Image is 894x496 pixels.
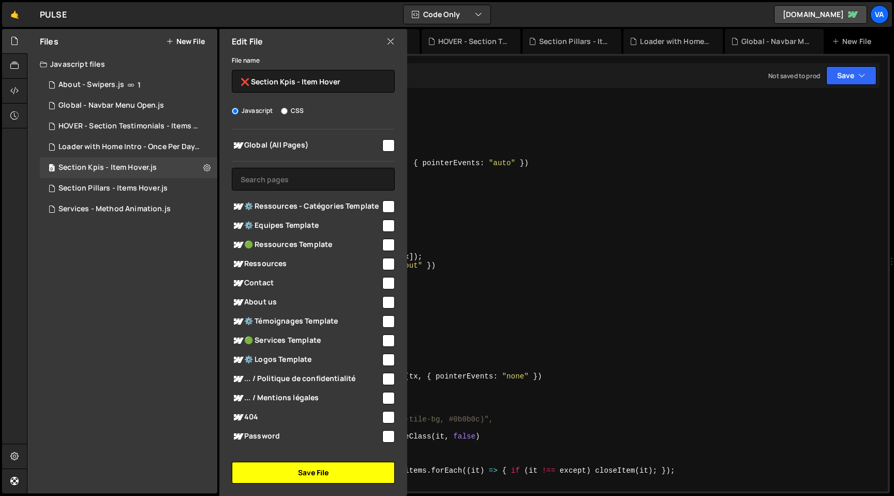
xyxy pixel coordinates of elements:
span: Contact [232,277,381,289]
span: 1 [138,81,141,89]
input: Javascript [232,108,239,114]
span: Password [232,430,381,443]
div: Loader with Home Intro - Once Per Day.js [58,142,201,152]
input: CSS [281,108,288,114]
span: 0 [49,165,55,173]
label: File name [232,55,260,66]
h2: Files [40,36,58,47]
div: Services - Method Animation.js [58,205,171,214]
div: HOVER - Section Testimonials - Items Hover.js [58,122,201,131]
div: About - Swipers.js [58,80,124,90]
span: ⚙️ Equipes Template [232,220,381,232]
div: HOVER - Section Testimonials - Items Hover.js [438,36,508,47]
h2: Edit File [232,36,263,47]
span: ⚙️ Logos Template [232,354,381,366]
span: 🟢 Ressources Template [232,239,381,251]
button: Code Only [404,5,490,24]
div: Not saved to prod [768,71,820,80]
div: New File [832,36,875,47]
div: Section Pillars - Items Hover.js [539,36,609,47]
input: Search pages [232,168,395,191]
div: Javascript files [27,54,217,75]
span: Ressources [232,258,381,270]
a: 🤙 [2,2,27,27]
button: Save [826,66,876,85]
div: Section Kpis - Item Hover.js [40,157,217,178]
div: Global - Navbar Menu Open.js [58,101,164,110]
a: Va [870,5,889,24]
span: 404 [232,411,381,424]
span: About us [232,296,381,309]
div: Loader with Home Intro - Once Per Day.js [40,137,221,157]
div: Section Pillars - Items Hover.js [58,184,168,193]
button: New File [166,37,205,46]
a: [DOMAIN_NAME] [774,5,867,24]
div: 16253/44429.js [40,178,217,199]
span: ⚙️ Ressources - Catégories Template [232,200,381,213]
div: 16253/45325.js [40,116,221,137]
label: Javascript [232,106,273,116]
div: 16253/44426.js [40,95,217,116]
div: 16253/44878.js [40,199,217,220]
div: Section Kpis - Item Hover.js [58,163,157,172]
span: ... / Mentions légales [232,392,381,404]
span: ⚙️ Témoignages Template [232,315,381,328]
span: Global (All Pages) [232,139,381,152]
div: Global - Navbar Menu Open.js [741,36,811,47]
span: 🟢 Services Template [232,334,381,347]
div: 16253/43838.js [40,75,217,95]
label: CSS [281,106,304,116]
span: ... / Politique de confidentialité [232,373,381,385]
input: Name [232,70,395,93]
div: Loader with Home Intro - Once Per Day.js [640,36,710,47]
div: PULSE [40,8,67,21]
button: Save File [232,462,395,484]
